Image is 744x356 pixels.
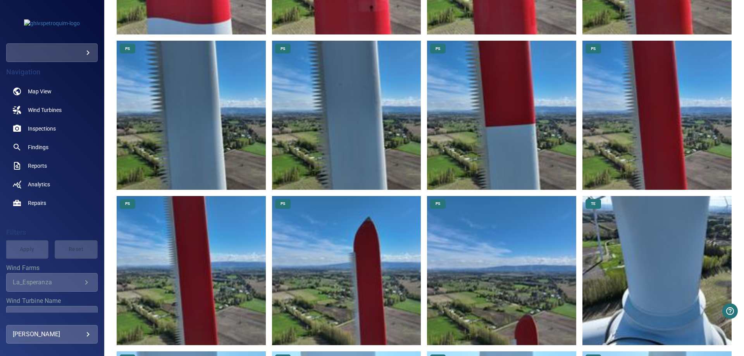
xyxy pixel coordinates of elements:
[121,201,134,206] span: PS
[13,328,91,341] div: [PERSON_NAME]
[28,106,62,114] span: Wind Turbines
[586,201,600,206] span: TE
[28,181,50,188] span: Analytics
[6,138,98,157] a: findings noActive
[6,298,98,304] label: Wind Turbine Name
[6,101,98,119] a: windturbines noActive
[28,199,46,207] span: Repairs
[13,279,82,286] div: La_Esperanza
[24,19,80,27] img: ghivspetroquim-logo
[6,175,98,194] a: analytics noActive
[28,162,47,170] span: Reports
[6,68,98,76] h4: Navigation
[276,201,290,206] span: PS
[6,273,98,292] div: Wind Farms
[6,82,98,101] a: map noActive
[6,119,98,138] a: inspections noActive
[276,46,290,52] span: PS
[6,43,98,62] div: ghivspetroquim
[28,125,56,132] span: Inspections
[6,157,98,175] a: reports noActive
[586,46,600,52] span: PS
[431,201,445,206] span: PS
[28,143,48,151] span: Findings
[28,88,52,95] span: Map View
[431,46,445,52] span: PS
[6,265,98,271] label: Wind Farms
[121,46,134,52] span: PS
[6,229,98,236] h4: Filters
[6,306,98,325] div: Wind Turbine Name
[6,194,98,212] a: repairs noActive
